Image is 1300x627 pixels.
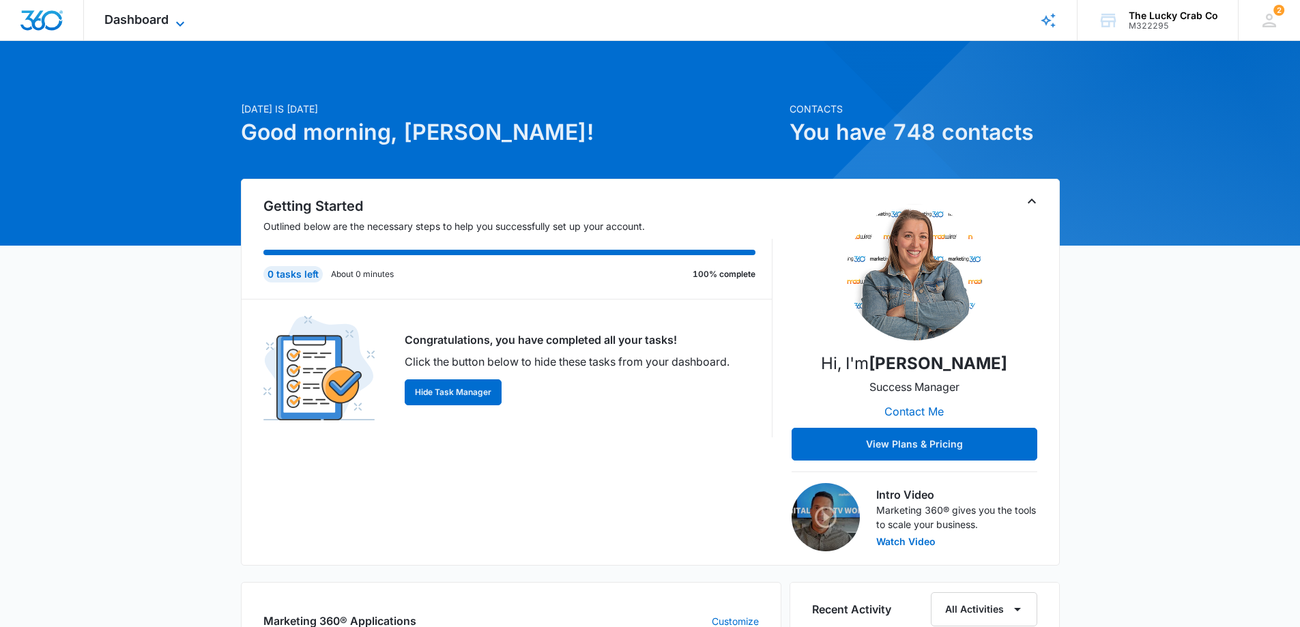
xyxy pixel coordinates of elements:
button: Hide Task Manager [405,379,502,405]
img: Intro Video [792,483,860,551]
h1: You have 748 contacts [790,116,1060,149]
button: Contact Me [871,395,957,428]
p: 100% complete [693,268,755,280]
button: Toggle Collapse [1024,193,1040,209]
p: Outlined below are the necessary steps to help you successfully set up your account. [263,219,772,233]
div: 0 tasks left [263,266,323,282]
button: All Activities [931,592,1037,626]
div: account id [1129,21,1218,31]
p: [DATE] is [DATE] [241,102,781,116]
div: account name [1129,10,1218,21]
p: Click the button below to hide these tasks from your dashboard. [405,353,730,370]
button: Watch Video [876,537,936,546]
p: Marketing 360® gives you the tools to scale your business. [876,503,1037,531]
p: Congratulations, you have completed all your tasks! [405,332,730,348]
img: Sam Coduto [846,204,983,340]
h6: Recent Activity [812,601,891,617]
div: notifications count [1273,5,1284,16]
p: Success Manager [869,379,959,395]
button: View Plans & Pricing [792,428,1037,461]
h3: Intro Video [876,486,1037,503]
strong: [PERSON_NAME] [869,353,1007,373]
p: About 0 minutes [331,268,394,280]
span: 2 [1273,5,1284,16]
span: Dashboard [104,12,169,27]
p: Hi, I'm [821,351,1007,376]
h2: Getting Started [263,196,772,216]
h1: Good morning, [PERSON_NAME]! [241,116,781,149]
p: Contacts [790,102,1060,116]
